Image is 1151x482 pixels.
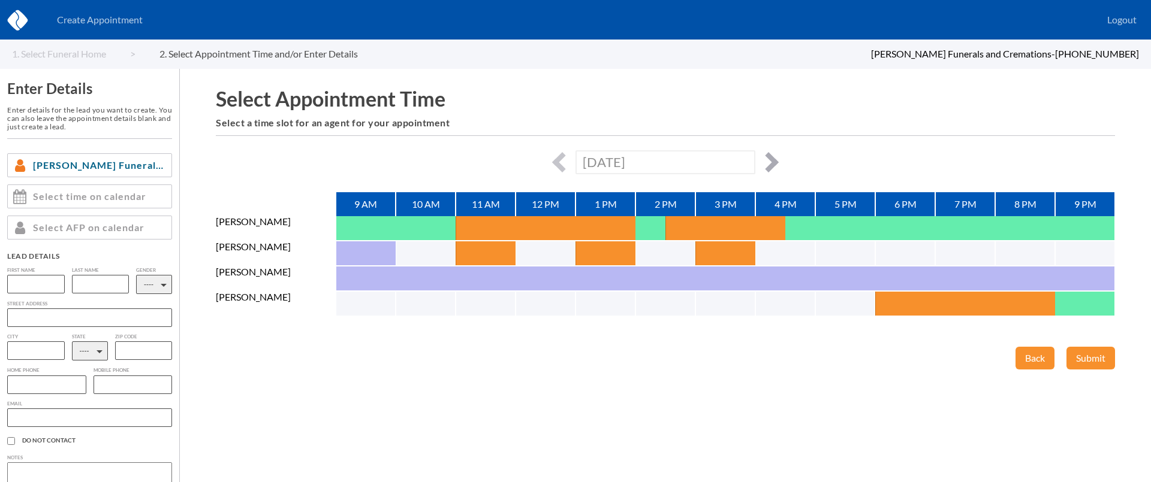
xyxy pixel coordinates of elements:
[115,334,173,339] label: Zip Code
[695,192,755,216] div: 3 PM
[1016,347,1054,369] button: Back
[635,192,695,216] div: 2 PM
[7,301,172,307] label: Street Address
[935,192,995,216] div: 7 PM
[755,192,815,216] div: 4 PM
[456,192,516,216] div: 11 AM
[216,216,336,241] div: [PERSON_NAME]
[33,222,144,233] span: Select AFP on calendar
[33,160,167,171] span: [PERSON_NAME] Funerals and Cremations
[1055,48,1139,59] span: [PHONE_NUMBER]
[875,192,935,216] div: 6 PM
[94,368,173,373] label: Mobile Phone
[159,48,382,59] a: 2. Select Appointment Time and/or Enter Details
[871,48,1055,59] span: [PERSON_NAME] Funerals and Cremations -
[7,368,86,373] label: Home Phone
[216,292,336,317] div: [PERSON_NAME]
[216,87,1115,110] h1: Select Appointment Time
[516,192,575,216] div: 12 PM
[7,455,172,460] label: Notes
[22,437,172,444] span: Do Not Contact
[216,241,336,266] div: [PERSON_NAME]
[396,192,456,216] div: 10 AM
[7,268,65,273] label: First Name
[7,401,172,407] label: Email
[7,334,65,339] label: City
[33,191,146,202] span: Select time on calendar
[815,192,875,216] div: 5 PM
[1055,192,1115,216] div: 9 PM
[72,268,129,273] label: Last Name
[136,268,172,273] label: Gender
[995,192,1055,216] div: 8 PM
[336,192,396,216] div: 9 AM
[216,266,336,292] div: [PERSON_NAME]
[7,106,172,131] h6: Enter details for the lead you want to create. You can also leave the appointment details blank a...
[72,334,108,339] label: State
[12,48,135,59] a: 1. Select Funeral Home
[7,80,172,97] h3: Enter Details
[1066,347,1115,369] button: Submit
[575,192,635,216] div: 1 PM
[216,117,1115,128] h6: Select a time slot for an agent for your appointment
[7,251,172,260] div: Lead Details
